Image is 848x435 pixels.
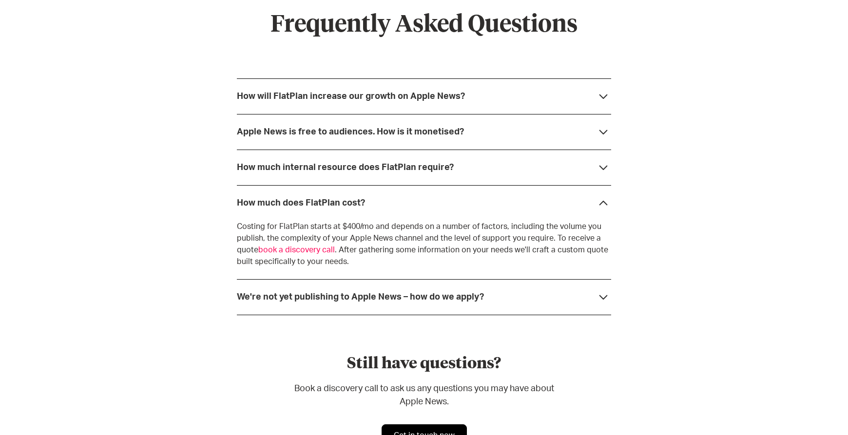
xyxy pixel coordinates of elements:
[237,92,465,101] div: How will FlatPlan increase our growth on Apple News?
[288,382,560,409] p: Book a discovery call to ask us any questions you may have about Apple News.
[237,163,454,172] div: How much internal resource does FlatPlan require?
[237,127,464,137] div: Apple News is free to audiences. How is it monetised?
[237,199,365,208] strong: How much does FlatPlan cost?
[258,246,335,254] a: book a discovery call
[237,11,611,39] h2: Frequently Asked Questions
[288,354,560,375] h4: Still have questions?
[237,293,484,302] strong: We're not yet publishing to Apple News – how do we apply?
[237,221,611,267] p: Costing for FlatPlan starts at $400/mo and depends on a number of factors, including the volume y...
